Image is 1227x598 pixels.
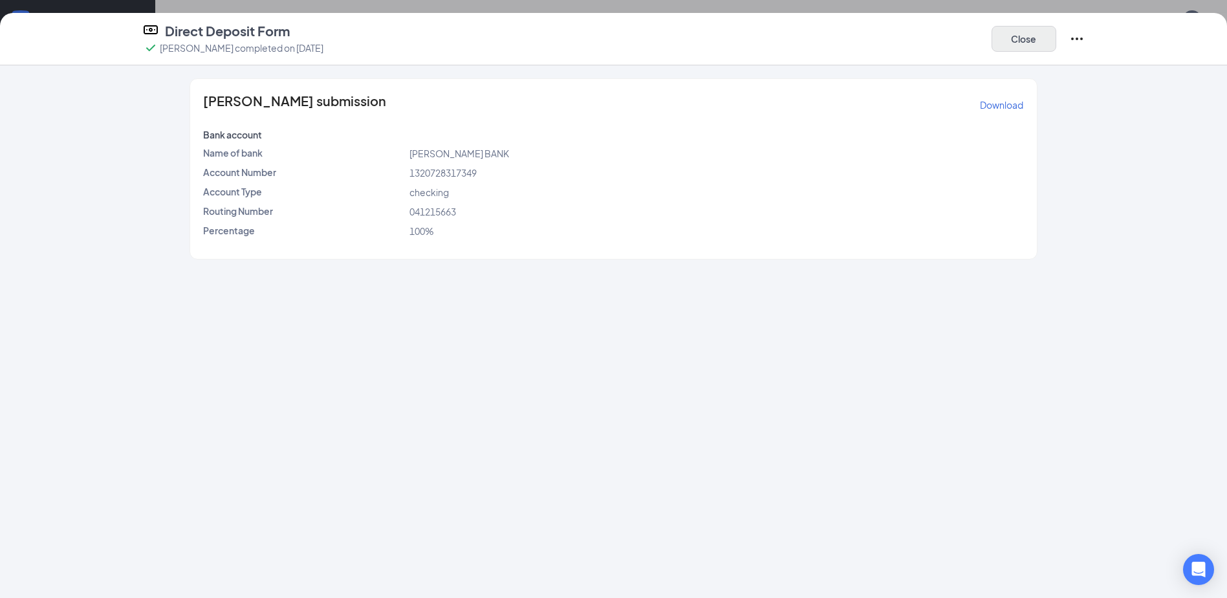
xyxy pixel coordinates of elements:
p: Account Number [203,166,404,179]
div: Open Intercom Messenger [1183,554,1214,585]
span: 100% [409,225,434,237]
svg: Ellipses [1069,31,1085,47]
span: [PERSON_NAME] submission [203,94,386,115]
p: Download [980,98,1023,111]
button: Close [992,26,1056,52]
span: checking [409,186,449,198]
p: Account Type [203,185,404,198]
h4: Direct Deposit Form [165,22,290,40]
span: 1320728317349 [409,167,477,179]
p: Bank account [203,128,404,141]
p: [PERSON_NAME] completed on [DATE] [160,41,323,54]
svg: DirectDepositIcon [143,22,158,38]
button: Download [979,94,1024,115]
span: [PERSON_NAME] BANK [409,148,509,159]
span: 041215663 [409,206,456,217]
p: Name of bank [203,146,404,159]
p: Percentage [203,224,404,237]
svg: Checkmark [143,40,158,56]
p: Routing Number [203,205,404,217]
